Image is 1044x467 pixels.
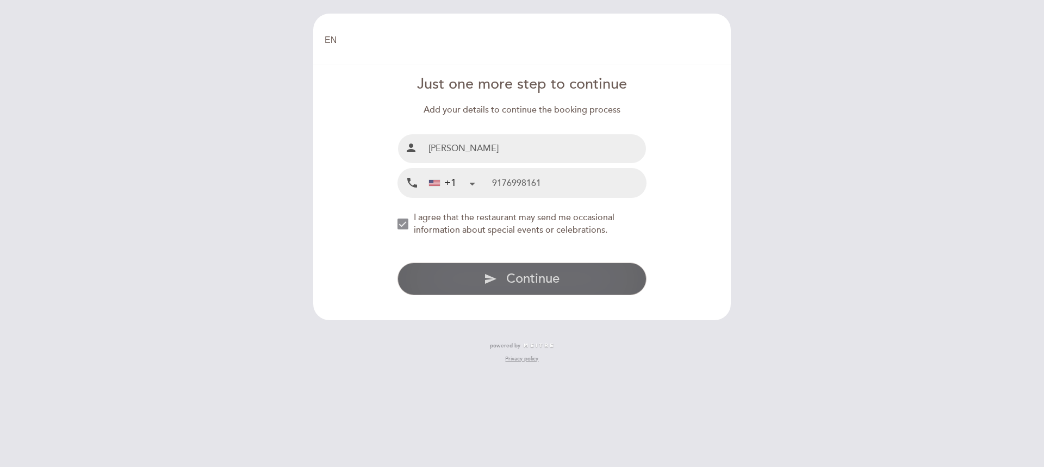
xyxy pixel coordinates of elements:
md-checkbox: NEW_MODAL_AGREE_RESTAURANT_SEND_OCCASIONAL_INFO [397,211,647,236]
div: Just one more step to continue [397,74,647,95]
input: Name and surname [424,134,647,163]
span: Continue [506,271,560,287]
input: Mobile Phone [492,169,646,197]
div: United States: +1 [425,169,479,197]
span: I agree that the restaurant may send me occasional information about special events or celebrations. [414,212,614,235]
i: local_phone [406,176,419,190]
img: MEITRE [523,343,554,348]
div: Add your details to continue the booking process [397,104,647,116]
span: powered by [490,342,520,350]
a: powered by [490,342,554,350]
div: +1 [429,176,456,190]
i: send [484,272,497,285]
a: Privacy policy [505,355,538,363]
i: person [405,141,418,154]
button: send Continue [397,263,647,295]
